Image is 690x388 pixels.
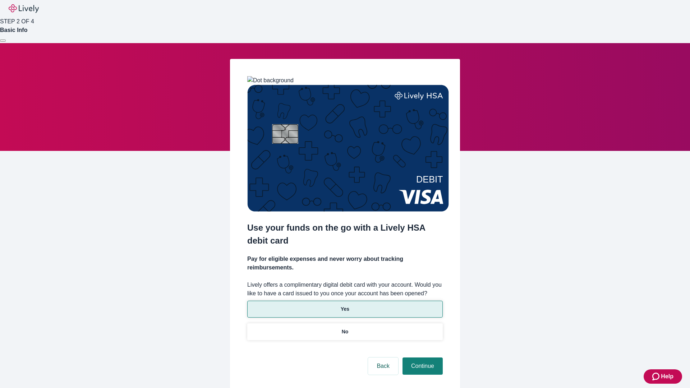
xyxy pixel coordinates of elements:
[247,221,443,247] h2: Use your funds on the go with a Lively HSA debit card
[247,85,449,212] img: Debit card
[247,281,443,298] label: Lively offers a complimentary digital debit card with your account. Would you like to have a card...
[247,255,443,272] h4: Pay for eligible expenses and never worry about tracking reimbursements.
[402,357,443,375] button: Continue
[342,328,349,336] p: No
[661,372,673,381] span: Help
[652,372,661,381] svg: Zendesk support icon
[644,369,682,384] button: Zendesk support iconHelp
[9,4,39,13] img: Lively
[247,76,294,85] img: Dot background
[247,323,443,340] button: No
[341,305,349,313] p: Yes
[247,301,443,318] button: Yes
[368,357,398,375] button: Back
